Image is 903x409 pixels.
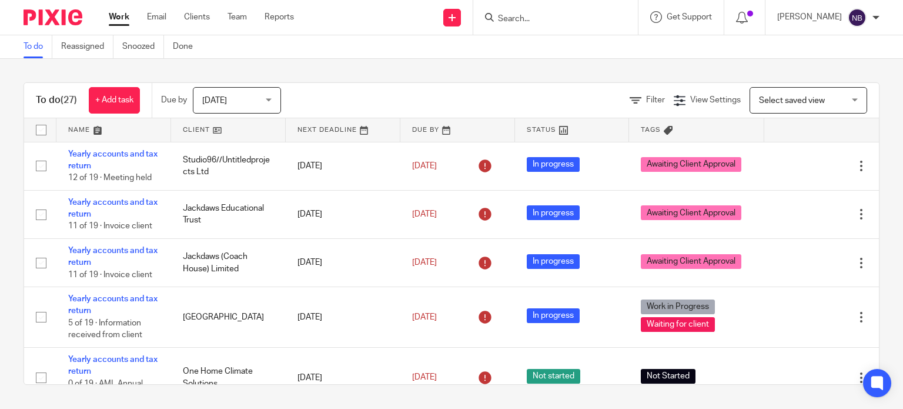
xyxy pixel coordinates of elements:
span: Get Support [667,13,712,21]
a: Team [228,11,247,23]
span: 12 of 19 · Meeting held [68,174,152,182]
td: [DATE] [286,190,400,238]
span: In progress [527,308,580,323]
span: Not started [527,369,580,384]
h1: To do [36,94,77,107]
span: (27) [61,95,77,105]
a: Yearly accounts and tax return [68,355,158,375]
span: In progress [527,205,580,220]
span: In progress [527,157,580,172]
span: Select saved view [759,97,825,105]
a: Yearly accounts and tax return [68,198,158,218]
span: [DATE] [412,162,437,170]
td: Studio96//Untitledprojects Ltd [171,142,286,190]
span: 5 of 19 · Information received from client [68,319,142,340]
span: Waiting for client [641,317,715,332]
td: [DATE] [286,347,400,408]
td: Jackdaws (Coach House) Limited [171,238,286,287]
p: Due by [161,94,187,106]
input: Search [497,14,603,25]
span: Awaiting Client Approval [641,157,741,172]
a: Email [147,11,166,23]
span: 11 of 19 · Invoice client [68,222,152,231]
p: [PERSON_NAME] [777,11,842,23]
a: Yearly accounts and tax return [68,150,158,170]
img: svg%3E [848,8,867,27]
span: 11 of 19 · Invoice client [68,271,152,279]
a: Work [109,11,129,23]
td: Jackdaws Educational Trust [171,190,286,238]
a: Snoozed [122,35,164,58]
img: Pixie [24,9,82,25]
span: [DATE] [202,97,227,105]
span: In progress [527,254,580,269]
a: Reassigned [61,35,113,58]
a: To do [24,35,52,58]
td: One Home Climate Solutions [171,347,286,408]
a: Reports [265,11,294,23]
span: 0 of 19 · AML Annual Review [68,380,143,400]
span: [DATE] [412,210,437,218]
span: [DATE] [412,374,437,382]
td: [GEOGRAPHIC_DATA] [171,287,286,348]
span: Awaiting Client Approval [641,254,741,269]
a: Yearly accounts and tax return [68,295,158,315]
span: [DATE] [412,258,437,267]
td: [DATE] [286,142,400,190]
td: [DATE] [286,238,400,287]
span: Not Started [641,369,695,384]
span: Filter [646,96,665,104]
a: Yearly accounts and tax return [68,247,158,267]
span: Tags [641,127,661,133]
span: Work in Progress [641,300,715,314]
span: [DATE] [412,313,437,321]
span: View Settings [690,96,741,104]
td: [DATE] [286,287,400,348]
a: Clients [184,11,210,23]
span: Awaiting Client Approval [641,205,741,220]
a: + Add task [89,87,140,114]
a: Done [173,35,202,58]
